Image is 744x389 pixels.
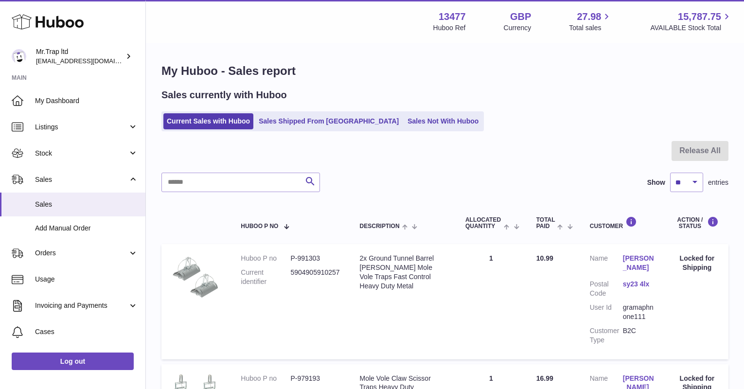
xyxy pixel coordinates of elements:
[536,254,553,262] span: 10.99
[590,326,623,345] dt: Customer Type
[650,23,732,33] span: AVAILABLE Stock Total
[35,123,128,132] span: Listings
[590,303,623,321] dt: User Id
[465,217,501,230] span: ALLOCATED Quantity
[241,268,290,286] dt: Current identifier
[623,280,656,289] a: sy23 4lx
[678,10,721,23] span: 15,787.75
[241,223,278,230] span: Huboo P no
[675,216,719,230] div: Action / Status
[504,23,531,33] div: Currency
[255,113,402,129] a: Sales Shipped From [GEOGRAPHIC_DATA]
[456,244,527,359] td: 1
[35,301,128,310] span: Invoicing and Payments
[510,10,531,23] strong: GBP
[577,10,601,23] span: 27.98
[360,223,400,230] span: Description
[360,254,446,291] div: 2x Ground Tunnel Barrel [PERSON_NAME] Mole Vole Traps Fast Control Heavy Duty Metal
[36,47,124,66] div: Mr.Trap ltd
[404,113,482,129] a: Sales Not With Huboo
[12,353,134,370] a: Log out
[290,254,340,263] dd: P-991303
[290,268,340,286] dd: 5904905910257
[36,57,143,65] span: [EMAIL_ADDRESS][DOMAIN_NAME]
[35,224,138,233] span: Add Manual Order
[439,10,466,23] strong: 13477
[290,374,340,383] dd: P-979193
[35,175,128,184] span: Sales
[35,275,138,284] span: Usage
[590,280,623,298] dt: Postal Code
[590,216,656,230] div: Customer
[708,178,728,187] span: entries
[12,49,26,64] img: office@grabacz.eu
[623,303,656,321] dd: gramaphnone111
[623,254,656,272] a: [PERSON_NAME]
[161,63,728,79] h1: My Huboo - Sales report
[536,374,553,382] span: 16.99
[569,10,612,33] a: 27.98 Total sales
[647,178,665,187] label: Show
[433,23,466,33] div: Huboo Ref
[35,96,138,106] span: My Dashboard
[35,248,128,258] span: Orders
[35,327,138,336] span: Cases
[650,10,732,33] a: 15,787.75 AVAILABLE Stock Total
[569,23,612,33] span: Total sales
[623,326,656,345] dd: B2C
[241,374,290,383] dt: Huboo P no
[171,254,220,299] img: $_57.JPG
[35,149,128,158] span: Stock
[161,88,287,102] h2: Sales currently with Huboo
[241,254,290,263] dt: Huboo P no
[35,200,138,209] span: Sales
[675,254,719,272] div: Locked for Shipping
[590,254,623,275] dt: Name
[536,217,555,230] span: Total paid
[163,113,253,129] a: Current Sales with Huboo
